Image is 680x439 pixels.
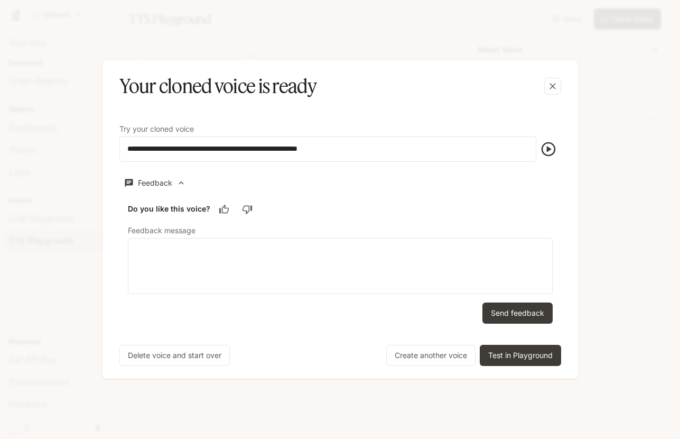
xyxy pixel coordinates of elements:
[119,175,191,192] button: Feedback
[386,345,476,366] button: Create another voice
[128,204,210,214] h6: Do you like this voice?
[482,303,553,324] button: Send feedback
[119,73,316,99] h5: Your cloned voice is ready
[119,345,230,366] button: Delete voice and start over
[480,345,561,366] button: Test in Playground
[128,227,195,234] p: Feedback message
[119,125,194,133] p: Try your cloned voice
